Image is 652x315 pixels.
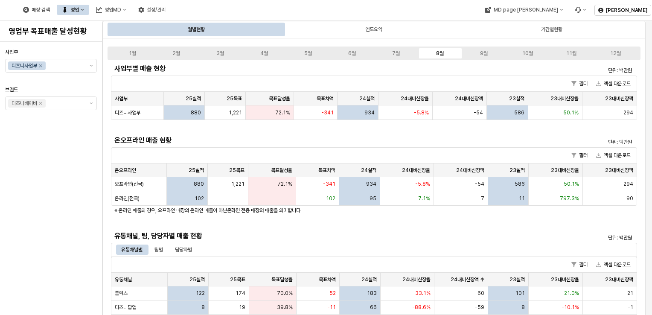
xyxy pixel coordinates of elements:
[286,23,462,36] div: 연도요약
[91,5,131,15] button: 영업MD
[147,7,166,13] div: 설정/관리
[115,109,140,116] span: 디즈니사업부
[480,5,568,15] div: MD page 이동
[627,290,633,297] span: 21
[456,167,484,174] span: 24대비신장액
[32,7,50,13] div: 매장 검색
[370,304,377,311] span: 66
[623,109,633,116] span: 294
[172,50,180,56] div: 2월
[566,50,576,56] div: 11월
[593,150,634,160] button: 엑셀 다운로드
[154,50,198,57] label: 2월
[626,195,633,202] span: 90
[455,95,483,102] span: 24대비신장액
[475,290,484,297] span: -60
[304,50,312,56] div: 5월
[114,64,502,73] h5: 사업부별 매출 현황
[149,245,168,255] div: 팀별
[227,207,274,213] strong: 온라인 전용 매장의 매출
[365,24,382,35] div: 연도요약
[327,304,336,311] span: -11
[216,50,224,56] div: 3월
[521,304,525,311] span: 8
[116,245,148,255] div: 유통채널별
[509,95,524,102] span: 23실적
[111,50,154,57] label: 1월
[522,50,533,56] div: 10월
[519,195,525,202] span: 11
[318,167,335,174] span: 목표차액
[39,64,42,67] div: Remove 디즈니사업부
[515,181,525,187] span: 586
[114,232,502,240] h5: 유통채널, 팀, 담당자별 매출 현황
[229,109,242,116] span: 1,221
[402,276,431,283] span: 24대비신장율
[236,290,245,297] span: 174
[86,97,96,110] button: 제안 사항 표시
[133,5,171,15] button: 설정/관리
[231,181,244,187] span: 1,221
[594,50,637,57] label: 12월
[605,276,633,283] span: 23대비신장액
[189,167,204,174] span: 25실적
[606,7,647,14] p: [PERSON_NAME]
[277,304,293,311] span: 39.8%
[493,7,558,13] div: MD page [PERSON_NAME]
[462,50,506,57] label: 9월
[564,181,579,187] span: 50.1%
[593,79,634,89] button: 엑셀 다운로드
[401,95,429,102] span: 24대비신장율
[5,87,18,93] span: 브랜드
[115,167,136,174] span: 온오프라인
[189,276,205,283] span: 25실적
[271,167,292,174] span: 목표달성율
[412,304,431,311] span: -88.6%
[269,95,290,102] span: 목표달성율
[102,21,652,315] main: App Frame
[57,5,89,15] button: 영업
[188,24,205,35] div: 월별현황
[392,50,400,56] div: 7월
[402,167,430,174] span: 24대비신장율
[514,109,524,116] span: 586
[509,167,525,174] span: 23실적
[108,23,284,36] div: 월별현황
[509,276,525,283] span: 23실적
[413,290,431,297] span: -33.1%
[364,109,375,116] span: 934
[230,276,245,283] span: 25목표
[511,234,632,242] p: 단위: 백만원
[114,207,546,214] p: ※ 온라인 매출의 경우, 오프라인 매장의 온라인 매출이 아닌 을 의미합니다
[480,5,568,15] button: MD page [PERSON_NAME]
[475,181,484,187] span: -54
[277,181,292,187] span: 72.1%
[511,138,632,146] p: 단위: 백만원
[594,5,651,16] button: [PERSON_NAME]
[562,304,579,311] span: -10.1%
[480,50,488,56] div: 9월
[563,109,579,116] span: 50.1%
[170,245,197,255] div: 담당자별
[370,195,376,202] span: 95
[515,290,525,297] span: 101
[418,195,430,202] span: 7.1%
[348,50,356,56] div: 6월
[475,304,484,311] span: -59
[198,50,242,57] label: 3월
[5,49,18,55] span: 사업부
[319,276,336,283] span: 목표차액
[194,181,204,187] span: 880
[610,50,621,56] div: 12월
[506,50,550,57] label: 10월
[260,50,268,56] div: 4월
[511,67,632,74] p: 단위: 백만원
[18,5,55,15] button: 매장 검색
[39,102,42,105] div: Remove 디즈니베이비
[239,304,245,311] span: 19
[229,167,244,174] span: 25목표
[191,109,201,116] span: 880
